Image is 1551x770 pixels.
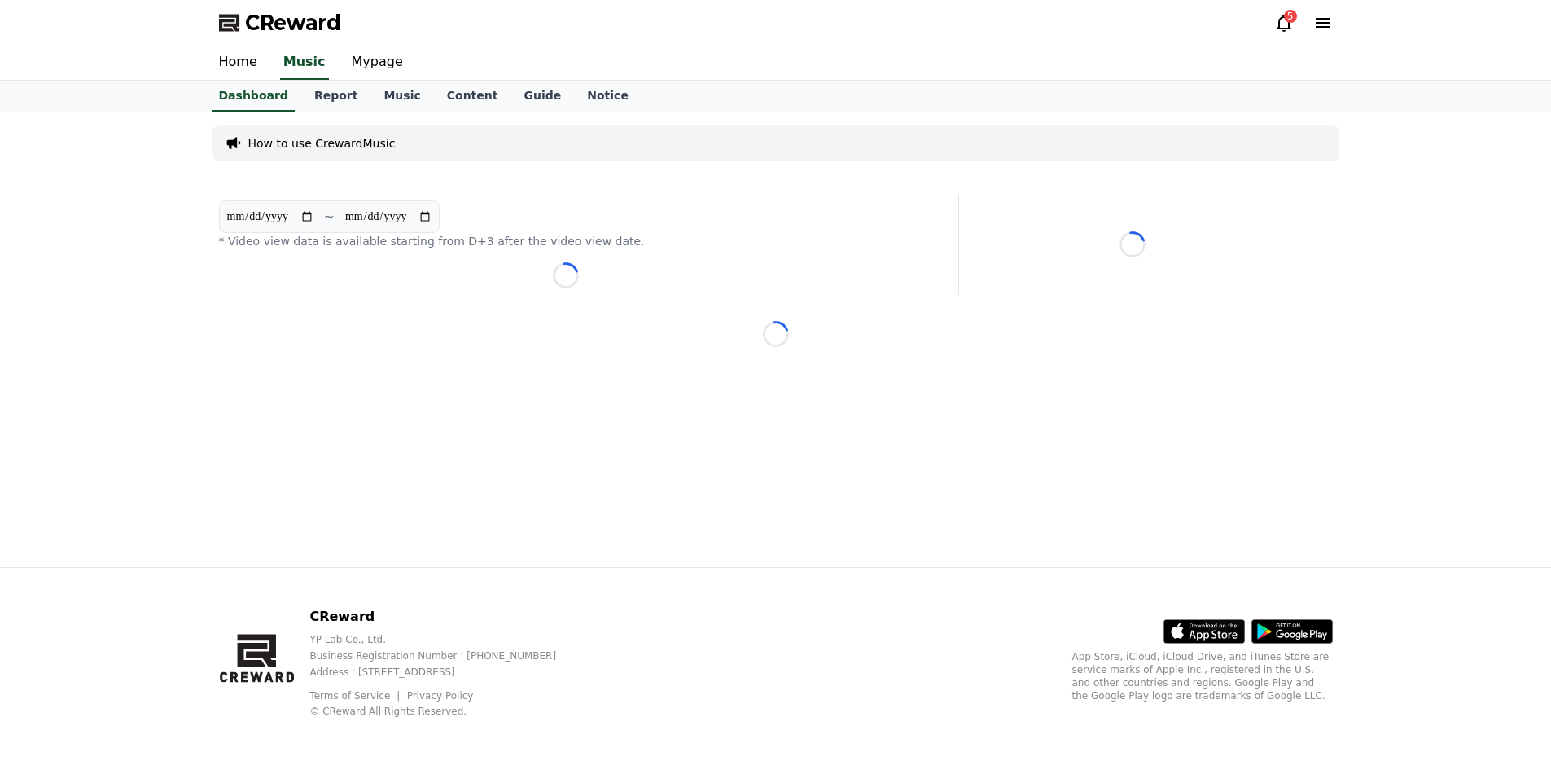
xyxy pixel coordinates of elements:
p: © CReward All Rights Reserved. [309,705,582,718]
a: Dashboard [212,81,295,112]
a: Terms of Service [309,690,402,702]
p: YP Lab Co., Ltd. [309,633,582,646]
a: How to use CrewardMusic [248,135,396,152]
a: Content [434,81,511,112]
p: ~ [324,207,335,227]
p: CReward [309,607,582,627]
p: Address : [STREET_ADDRESS] [309,666,582,679]
a: Report [301,81,371,112]
a: Privacy Policy [407,690,474,702]
a: CReward [219,10,341,36]
a: Home [206,46,270,80]
div: 5 [1284,10,1297,23]
span: CReward [245,10,341,36]
p: Business Registration Number : [PHONE_NUMBER] [309,649,582,662]
a: Notice [574,81,642,112]
a: Music [370,81,433,112]
p: * Video view data is available starting from D+3 after the video view date. [219,233,913,249]
a: Music [280,46,329,80]
a: 5 [1274,13,1294,33]
a: Guide [510,81,574,112]
a: Mypage [339,46,416,80]
p: App Store, iCloud, iCloud Drive, and iTunes Store are service marks of Apple Inc., registered in ... [1072,650,1333,702]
